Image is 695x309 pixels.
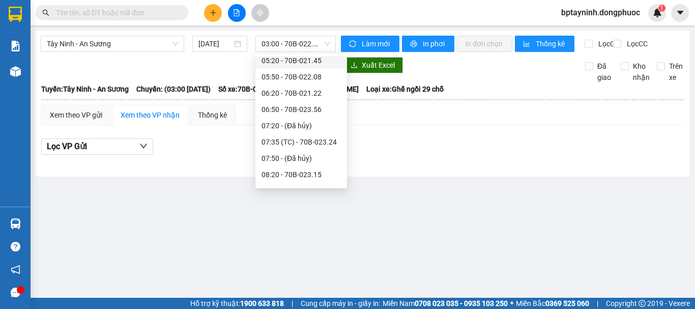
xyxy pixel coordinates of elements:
[342,57,403,73] button: downloadXuất Excel
[121,109,180,121] div: Xem theo VP nhận
[136,83,211,95] span: Chuyến: (03:00 [DATE])
[10,66,21,77] img: warehouse-icon
[415,299,508,307] strong: 0708 023 035 - 0935 103 250
[349,40,358,48] span: sync
[190,298,284,309] span: Hỗ trợ kỹ thuật:
[139,142,148,150] span: down
[423,38,446,49] span: In phơi
[545,299,589,307] strong: 0369 525 060
[47,140,87,153] span: Lọc VP Gửi
[9,7,22,22] img: logo-vxr
[198,38,232,49] input: 15/10/2025
[11,288,20,297] span: message
[623,38,649,49] span: Lọc CC
[240,299,284,307] strong: 1900 633 818
[42,9,49,16] span: search
[10,218,21,229] img: warehouse-icon
[292,298,293,309] span: |
[11,265,20,274] span: notification
[301,298,380,309] span: Cung cấp máy in - giấy in:
[523,40,532,48] span: bar-chart
[653,8,662,17] img: icon-new-feature
[516,298,589,309] span: Miền Bắc
[56,7,176,18] input: Tìm tên, số ĐT hoặc mã đơn
[256,9,264,16] span: aim
[362,38,391,49] span: Làm mới
[283,83,359,95] span: Tài xế: [PERSON_NAME]
[41,138,153,155] button: Lọc VP Gửi
[629,61,654,83] span: Kho nhận
[228,4,246,22] button: file-add
[10,41,21,51] img: solution-icon
[553,6,648,19] span: bptayninh.dongphuoc
[210,9,217,16] span: plus
[402,36,454,52] button: printerIn phơi
[204,4,222,22] button: plus
[341,36,399,52] button: syncLàm mới
[218,83,275,95] span: Số xe: 70B-022.92
[262,36,330,51] span: 03:00 - 70B-022.92
[41,85,129,93] b: Tuyến: Tây Ninh - An Sương
[383,298,508,309] span: Miền Nam
[457,36,512,52] button: In đơn chọn
[251,4,269,22] button: aim
[47,36,178,51] span: Tây Ninh - An Sương
[198,109,227,121] div: Thống kê
[665,61,687,83] span: Trên xe
[410,40,419,48] span: printer
[536,38,566,49] span: Thống kê
[658,5,665,12] sup: 1
[233,9,240,16] span: file-add
[671,4,689,22] button: caret-down
[593,61,615,83] span: Đã giao
[594,38,621,49] span: Lọc CR
[660,5,663,12] span: 1
[50,109,102,121] div: Xem theo VP gửi
[676,8,685,17] span: caret-down
[510,301,513,305] span: ⚪️
[639,300,646,307] span: copyright
[597,298,598,309] span: |
[11,242,20,251] span: question-circle
[366,83,444,95] span: Loại xe: Ghế ngồi 29 chỗ
[515,36,574,52] button: bar-chartThống kê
